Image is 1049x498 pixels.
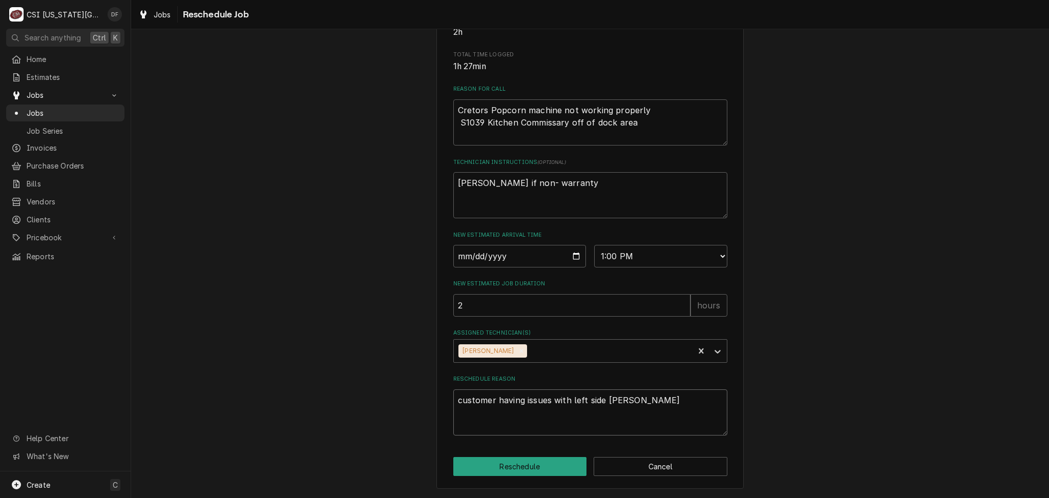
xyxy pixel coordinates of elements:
[27,214,119,225] span: Clients
[453,85,727,93] label: Reason For Call
[27,142,119,153] span: Invoices
[516,344,527,358] div: Remove Charles Pendergrass
[594,245,727,267] select: Time Select
[6,69,124,86] a: Estimates
[537,159,566,165] span: ( optional )
[453,27,463,37] span: 2h
[27,251,119,262] span: Reports
[27,481,50,489] span: Create
[6,175,124,192] a: Bills
[453,280,727,288] label: New Estimated Job Duration
[9,7,24,22] div: C
[453,172,727,218] textarea: [PERSON_NAME] if non- warranty
[27,196,119,207] span: Vendors
[594,457,727,476] button: Cancel
[108,7,122,22] div: David Fannin's Avatar
[6,51,124,68] a: Home
[453,61,486,71] span: 1h 27min
[453,457,727,476] div: Button Group Row
[27,72,119,82] span: Estimates
[6,29,124,47] button: Search anythingCtrlK
[458,344,516,358] div: [PERSON_NAME]
[6,157,124,174] a: Purchase Orders
[453,375,727,383] label: Reschedule Reason
[27,451,118,462] span: What's New
[453,158,727,167] label: Technician Instructions
[27,160,119,171] span: Purchase Orders
[690,294,727,317] div: hours
[453,329,727,337] label: Assigned Technician(s)
[6,248,124,265] a: Reports
[9,7,24,22] div: CSI Kansas City's Avatar
[453,231,727,239] label: New Estimated Arrival Time
[27,232,104,243] span: Pricebook
[6,229,124,246] a: Go to Pricebook
[180,8,249,22] span: Reschedule Job
[6,430,124,447] a: Go to Help Center
[6,139,124,156] a: Invoices
[27,126,119,136] span: Job Series
[27,433,118,444] span: Help Center
[27,90,104,100] span: Jobs
[93,32,106,43] span: Ctrl
[453,26,727,38] span: Estimated Job Duration
[453,457,727,476] div: Button Group
[25,32,81,43] span: Search anything
[453,231,727,267] div: New Estimated Arrival Time
[453,99,727,146] textarea: Cretors Popcorn machine not working properly S1039 Kitchen Commissary off of dock area
[134,6,175,23] a: Jobs
[6,105,124,121] a: Jobs
[453,51,727,73] div: Total Time Logged
[6,87,124,103] a: Go to Jobs
[113,32,118,43] span: K
[108,7,122,22] div: DF
[453,158,727,219] div: Technician Instructions
[453,245,586,267] input: Date
[453,280,727,316] div: New Estimated Job Duration
[113,480,118,490] span: C
[154,9,171,20] span: Jobs
[6,448,124,465] a: Go to What's New
[6,122,124,139] a: Job Series
[6,211,124,228] a: Clients
[453,329,727,362] div: Assigned Technician(s)
[453,389,727,435] textarea: customer having issues with left side [PERSON_NAME]
[27,178,119,189] span: Bills
[27,108,119,118] span: Jobs
[453,457,587,476] button: Reschedule
[453,85,727,146] div: Reason For Call
[27,9,102,20] div: CSI [US_STATE][GEOGRAPHIC_DATA]
[6,193,124,210] a: Vendors
[453,51,727,59] span: Total Time Logged
[27,54,119,65] span: Home
[453,60,727,73] span: Total Time Logged
[453,375,727,435] div: Reschedule Reason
